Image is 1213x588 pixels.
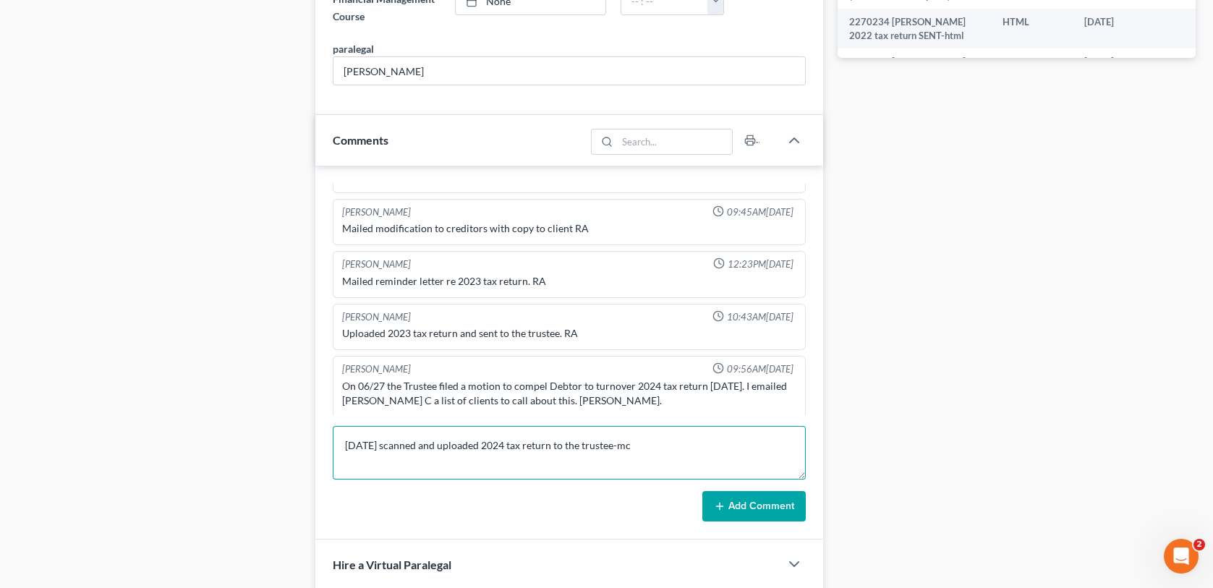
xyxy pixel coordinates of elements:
[702,491,806,521] button: Add Comment
[342,221,796,236] div: Mailed modification to creditors with copy to client RA
[1193,539,1205,550] span: 2
[333,558,451,571] span: Hire a Virtual Paralegal
[342,274,796,289] div: Mailed reminder letter re 2023 tax return. RA
[727,362,793,376] span: 09:56AM[DATE]
[342,362,411,376] div: [PERSON_NAME]
[727,310,793,324] span: 10:43AM[DATE]
[617,129,732,154] input: Search...
[333,57,804,85] input: --
[333,133,388,147] span: Comments
[991,9,1073,48] td: HTML
[342,326,796,341] div: Uploaded 2023 tax return and sent to the trustee. RA
[991,48,1073,88] td: PDF
[1073,48,1161,88] td: [DATE]
[1164,539,1199,574] iframe: Intercom live chat
[728,257,793,271] span: 12:23PM[DATE]
[838,9,991,48] td: 2270234 [PERSON_NAME] 2022 tax return SENT-html
[342,379,796,408] div: On 06/27 the Trustee filed a motion to compel Debtor to turnover 2024 tax return [DATE]. I emaile...
[727,205,793,219] span: 09:45AM[DATE]
[342,257,411,271] div: [PERSON_NAME]
[333,41,374,56] div: paralegal
[1073,9,1161,48] td: [DATE]
[342,310,411,324] div: [PERSON_NAME]
[342,205,411,219] div: [PERSON_NAME]
[838,48,991,88] td: 2270234 [PERSON_NAME] 2022 tax return-pdf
